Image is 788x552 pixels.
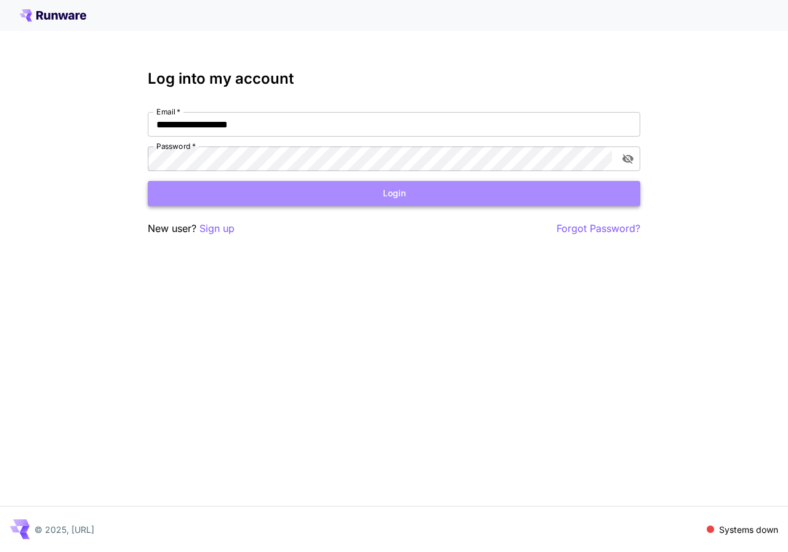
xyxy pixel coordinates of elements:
button: Login [148,181,640,206]
h3: Log into my account [148,70,640,87]
button: Sign up [199,221,235,236]
p: New user? [148,221,235,236]
label: Email [156,106,180,117]
button: Forgot Password? [557,221,640,236]
p: Systems down [719,523,778,536]
button: toggle password visibility [617,148,639,170]
p: © 2025, [URL] [34,523,94,536]
label: Password [156,141,196,151]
